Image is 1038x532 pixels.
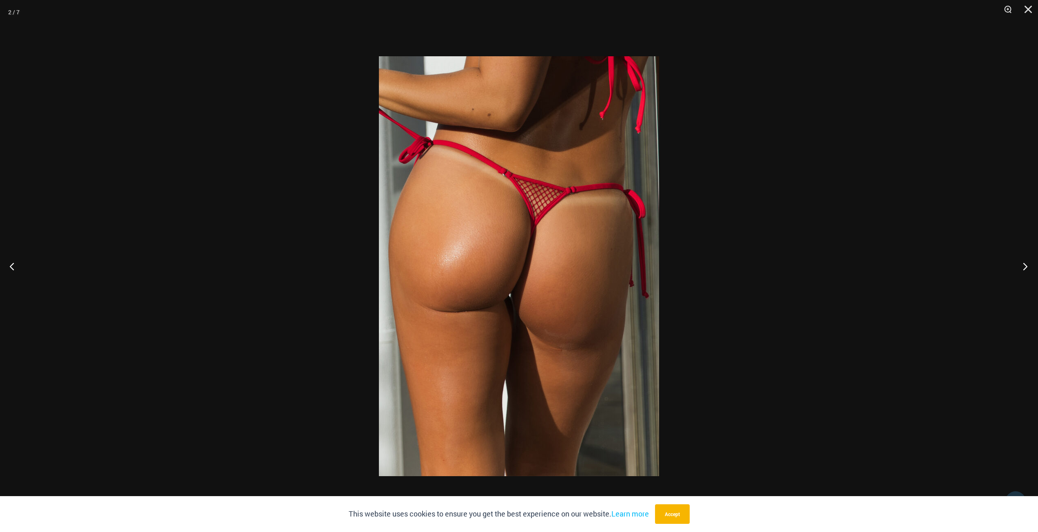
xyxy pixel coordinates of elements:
[1007,246,1038,287] button: Next
[611,509,649,519] a: Learn more
[379,56,659,476] img: Summer Storm Red 456 Micro 03
[655,504,690,524] button: Accept
[8,6,20,18] div: 2 / 7
[349,508,649,520] p: This website uses cookies to ensure you get the best experience on our website.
